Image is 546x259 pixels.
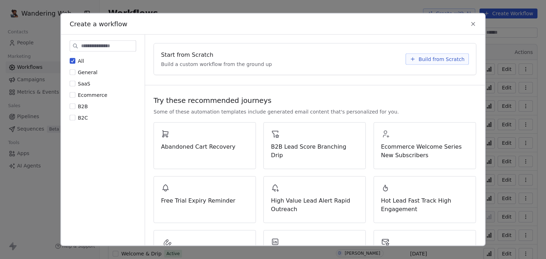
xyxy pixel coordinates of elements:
span: Free Trial Expiry Reminder [161,197,248,205]
span: B2B Lead Score Branching Drip [271,143,358,160]
span: Try these recommended journeys [154,95,272,105]
button: B2B [70,103,75,110]
span: Ecommerce [78,92,107,98]
button: Ecommerce [70,92,75,99]
span: Some of these automation templates include generated email content that's personalized for you. [154,108,399,115]
button: All [70,57,75,65]
button: SaaS [70,80,75,87]
button: B2C [70,114,75,121]
span: Hot Lead Fast Track High Engagement [381,197,469,214]
span: B2C [78,115,88,121]
span: Build a custom workflow from the ground up [161,61,272,68]
span: All [78,58,84,64]
span: Start from Scratch [161,51,213,59]
span: SaaS [78,81,90,87]
span: B2B [78,104,88,109]
button: Build from Scratch [406,54,469,65]
span: Abandoned Cart Recovery [161,143,248,151]
span: Ecommerce Welcome Series New Subscribers [381,143,469,160]
span: Build from Scratch [418,56,465,63]
span: High Value Lead Alert Rapid Outreach [271,197,358,214]
span: Create a workflow [70,20,127,29]
span: General [78,70,97,75]
button: General [70,69,75,76]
